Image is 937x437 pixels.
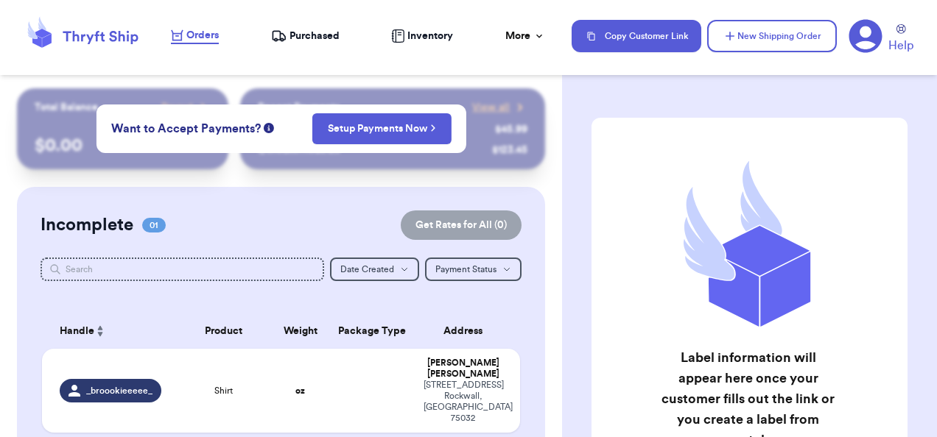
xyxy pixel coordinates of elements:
a: Inventory [391,29,453,43]
button: Date Created [330,257,419,281]
span: View all [472,100,510,115]
span: Date Created [340,265,394,274]
a: View all [472,100,527,115]
a: Payout [161,100,211,115]
div: $ 45.99 [495,122,527,137]
span: Payout [161,100,193,115]
p: Total Balance [35,100,98,115]
p: Recent Payments [258,100,340,115]
p: $ 0.00 [35,134,211,157]
button: Get Rates for All (0) [401,210,522,240]
span: 01 [142,218,166,232]
a: Setup Payments Now [328,121,436,136]
div: [STREET_ADDRESS] Rockwall , [GEOGRAPHIC_DATA] 75032 [424,380,502,424]
span: Purchased [289,29,340,43]
div: More [505,29,545,43]
span: Shirt [214,385,233,397]
h2: Incomplete [41,213,133,237]
span: Payment Status [435,265,496,274]
th: Address [415,313,520,349]
a: Purchased [271,29,340,43]
button: Sort ascending [94,322,106,340]
th: Package Type [329,313,415,349]
button: Payment Status [425,257,522,281]
th: Weight [272,313,329,349]
th: Product [176,313,272,349]
span: Inventory [407,29,453,43]
input: Search [41,257,324,281]
span: Want to Accept Payments? [111,120,261,138]
strong: oz [295,386,305,395]
button: Setup Payments Now [312,113,452,144]
button: New Shipping Order [707,20,837,52]
span: _broookieeeee_ [86,385,152,397]
button: Copy Customer Link [572,20,701,52]
a: Orders [171,28,219,44]
div: $ 123.45 [492,143,527,157]
div: [PERSON_NAME] [PERSON_NAME] [424,358,502,380]
span: Handle [60,324,94,339]
a: Help [888,24,913,54]
span: Help [888,37,913,54]
span: Orders [186,28,219,43]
